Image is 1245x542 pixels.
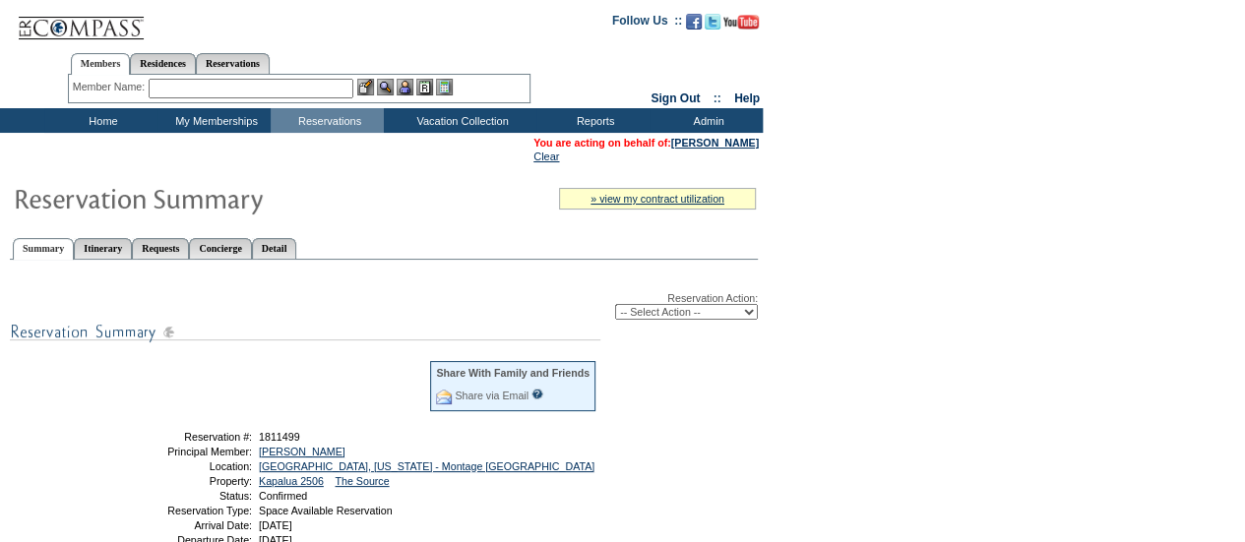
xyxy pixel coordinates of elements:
td: Vacation Collection [384,108,536,133]
a: Residences [130,53,196,74]
a: [PERSON_NAME] [259,446,345,457]
a: Summary [13,238,74,260]
td: Admin [650,108,763,133]
td: Reports [536,108,650,133]
a: [PERSON_NAME] [671,137,759,149]
img: Follow us on Twitter [705,14,720,30]
img: View [377,79,394,95]
a: Kapalua 2506 [259,475,324,487]
a: Members [71,53,131,75]
img: Reservations [416,79,433,95]
span: Space Available Reservation [259,505,392,516]
a: » view my contract utilization [591,193,724,205]
td: Arrival Date: [111,519,252,531]
span: [DATE] [259,519,292,531]
img: subTtlResSummary.gif [10,320,600,344]
a: Requests [132,238,189,259]
td: Reservation #: [111,431,252,443]
div: Reservation Action: [10,292,758,320]
a: Become our fan on Facebook [686,20,702,31]
a: Subscribe to our YouTube Channel [723,20,759,31]
div: Share With Family and Friends [436,367,590,379]
td: Location: [111,460,252,472]
a: Itinerary [74,238,132,259]
img: Subscribe to our YouTube Channel [723,15,759,30]
a: Follow us on Twitter [705,20,720,31]
img: Reservaton Summary [13,178,406,217]
td: Property: [111,475,252,487]
td: My Memberships [157,108,271,133]
td: Home [44,108,157,133]
a: Share via Email [455,390,529,401]
td: Status: [111,490,252,502]
a: [GEOGRAPHIC_DATA], [US_STATE] - Montage [GEOGRAPHIC_DATA] [259,460,594,472]
a: Concierge [189,238,251,259]
a: Sign Out [651,91,700,105]
span: 1811499 [259,431,300,443]
td: Reservations [271,108,384,133]
td: Follow Us :: [612,12,682,35]
input: What is this? [531,389,543,399]
a: Reservations [196,53,270,74]
a: Clear [533,151,559,162]
a: Help [734,91,760,105]
div: Member Name: [73,79,149,95]
span: :: [714,91,721,105]
a: Detail [252,238,297,259]
img: b_calculator.gif [436,79,453,95]
td: Principal Member: [111,446,252,457]
td: Reservation Type: [111,505,252,516]
img: Become our fan on Facebook [686,14,702,30]
a: The Source [335,475,389,487]
span: You are acting on behalf of: [533,137,759,149]
span: Confirmed [259,490,307,502]
img: Impersonate [397,79,413,95]
img: b_edit.gif [357,79,374,95]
